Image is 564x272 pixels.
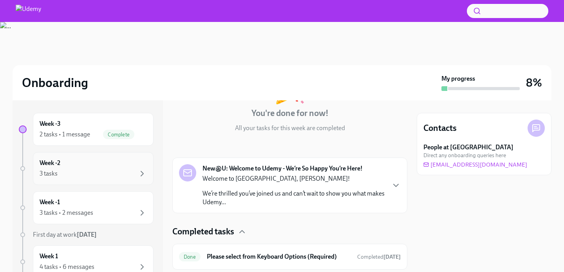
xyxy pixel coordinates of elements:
[40,169,58,178] div: 3 tasks
[19,113,154,146] a: Week -32 tasks • 1 messageComplete
[202,164,363,173] strong: New@U: Welcome to Udemy - We’re So Happy You’re Here!
[423,161,527,169] a: [EMAIL_ADDRESS][DOMAIN_NAME]
[40,159,60,167] h6: Week -2
[16,5,41,17] img: Udemy
[207,252,351,261] h6: Please select from Keyboard Options (Required)
[274,77,306,103] div: 🎉
[423,122,457,134] h4: Contacts
[383,254,401,260] strong: [DATE]
[172,226,234,238] h4: Completed tasks
[19,191,154,224] a: Week -13 tasks • 2 messages
[179,250,401,263] a: DonePlease select from Keyboard Options (Required)Completed[DATE]
[40,130,90,139] div: 2 tasks • 1 message
[40,209,93,217] div: 3 tasks • 2 messages
[33,231,97,238] span: First day at work
[40,198,60,207] h6: Week -1
[526,76,542,90] h3: 8%
[235,124,345,132] p: All your tasks for this week are completed
[40,120,61,128] h6: Week -3
[441,74,475,83] strong: My progress
[357,253,401,261] span: September 15th, 2025 16:29
[22,75,88,91] h2: Onboarding
[19,152,154,185] a: Week -23 tasks
[179,254,201,260] span: Done
[202,189,385,207] p: We’re thrilled you’ve joined us and can’t wait to show you what makes Udemy...
[103,132,134,138] span: Complete
[202,174,385,183] p: Welcome to [GEOGRAPHIC_DATA], [PERSON_NAME]!
[19,230,154,239] a: First day at work[DATE]
[357,254,401,260] span: Completed
[40,263,94,271] div: 4 tasks • 6 messages
[77,231,97,238] strong: [DATE]
[40,252,58,261] h6: Week 1
[251,107,329,119] h4: You're done for now!
[172,226,407,238] div: Completed tasks
[423,143,513,152] strong: People at [GEOGRAPHIC_DATA]
[423,152,506,159] span: Direct any onboarding queries here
